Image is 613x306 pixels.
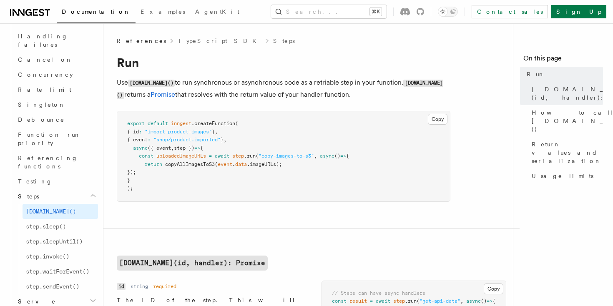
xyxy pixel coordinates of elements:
a: Sign Up [551,5,606,18]
a: Handling failures [15,29,98,52]
a: Referencing functions [15,150,98,174]
span: data [235,161,247,167]
span: References [117,37,166,45]
a: [DOMAIN_NAME]() [23,204,98,219]
span: async [320,153,334,159]
a: Documentation [57,3,136,23]
span: const [139,153,153,159]
span: const [332,298,347,304]
span: { [200,145,203,151]
span: step [232,153,244,159]
a: How to call [DOMAIN_NAME]() [528,105,603,137]
span: ( [235,120,238,126]
span: event [218,161,232,167]
span: Steps [15,192,39,201]
span: () [334,153,340,159]
a: Contact sales [472,5,548,18]
span: Cancel on [18,56,73,63]
span: step [393,298,405,304]
span: step.invoke() [26,253,69,260]
span: // Steps can have async handlers [332,290,425,296]
span: Documentation [62,8,131,15]
span: uploadedImageURLs [156,153,206,159]
span: Debounce [18,116,65,123]
span: .imageURLs); [247,161,282,167]
a: [DOMAIN_NAME](id, handler): Promise [117,256,268,271]
span: default [148,120,168,126]
a: Return values and serialization [528,137,603,168]
span: Singleton [18,101,65,108]
dd: required [153,283,176,290]
span: step.sleep() [26,223,66,230]
button: Copy [428,114,447,125]
span: { id [127,129,139,135]
span: () [481,298,487,304]
a: Singleton [15,97,98,112]
span: "copy-images-to-s3" [259,153,314,159]
button: Steps [15,189,98,204]
a: Run [523,67,603,82]
span: inngest [171,120,191,126]
span: result [349,298,367,304]
kbd: ⌘K [370,8,382,16]
a: [DOMAIN_NAME](id, handler): Promise [528,82,603,105]
span: { event [127,137,148,143]
button: Search...⌘K [271,5,387,18]
span: step }) [174,145,194,151]
span: , [460,298,463,304]
a: Testing [15,174,98,189]
code: id [117,283,126,290]
p: Use to run synchronous or asynchronous code as a retriable step in your function. returns a that ... [117,77,450,101]
a: step.sendEvent() [23,279,98,294]
span: AgentKit [195,8,239,15]
span: ({ event [148,145,171,151]
span: = [209,153,212,159]
span: Examples [141,8,185,15]
a: Examples [136,3,190,23]
span: async [466,298,481,304]
span: Handling failures [18,33,68,48]
span: copyAllImagesToS3 [165,161,215,167]
button: Toggle dark mode [438,7,458,17]
a: step.sleep() [23,219,98,234]
span: , [171,145,174,151]
a: Promise [151,90,175,98]
a: Usage limits [528,168,603,183]
span: , [215,129,218,135]
dd: string [131,283,148,290]
span: = [370,298,373,304]
span: .run [405,298,417,304]
span: ( [417,298,420,304]
a: Rate limit [15,82,98,97]
span: }); [127,169,136,175]
span: "import-product-images" [145,129,212,135]
span: step.sleepUntil() [26,238,83,245]
span: } [212,129,215,135]
span: Run [527,70,545,78]
a: Concurrency [15,67,98,82]
span: .createFunction [191,120,235,126]
span: Usage limits [532,172,593,180]
span: await [376,298,390,304]
a: AgentKit [190,3,244,23]
span: : [139,129,142,135]
span: Serve [15,297,56,306]
a: step.invoke() [23,249,98,264]
span: await [215,153,229,159]
code: [DOMAIN_NAME]() [117,80,443,99]
span: } [127,178,130,183]
span: , [314,153,317,159]
span: export [127,120,145,126]
span: step.sendEvent() [26,283,79,290]
a: Function run priority [15,127,98,150]
a: Cancel on [15,52,98,67]
a: step.sleepUntil() [23,234,98,249]
h1: Run [117,55,450,70]
code: [DOMAIN_NAME]() [128,80,175,87]
span: => [194,145,200,151]
span: , [224,137,226,143]
span: ( [215,161,218,167]
span: "get-api-data" [420,298,460,304]
span: async [133,145,148,151]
